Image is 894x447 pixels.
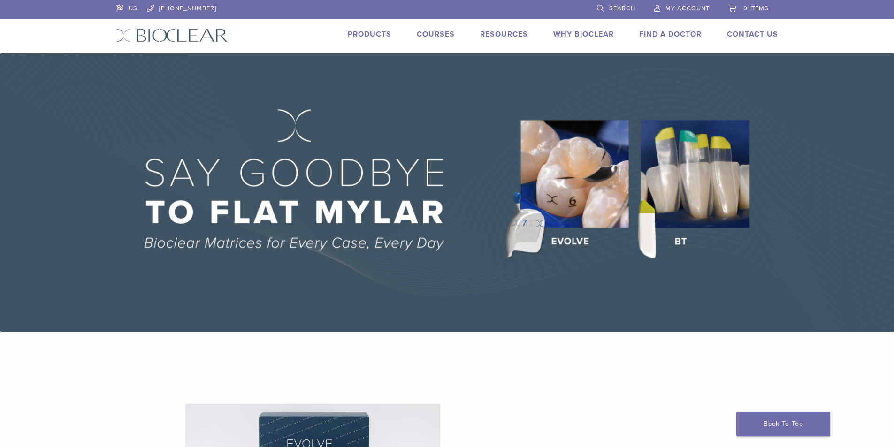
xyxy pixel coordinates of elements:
[743,5,769,12] span: 0 items
[736,412,830,436] a: Back To Top
[417,30,455,39] a: Courses
[639,30,702,39] a: Find A Doctor
[665,5,710,12] span: My Account
[609,5,635,12] span: Search
[348,30,391,39] a: Products
[480,30,528,39] a: Resources
[727,30,778,39] a: Contact Us
[116,29,228,42] img: Bioclear
[553,30,614,39] a: Why Bioclear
